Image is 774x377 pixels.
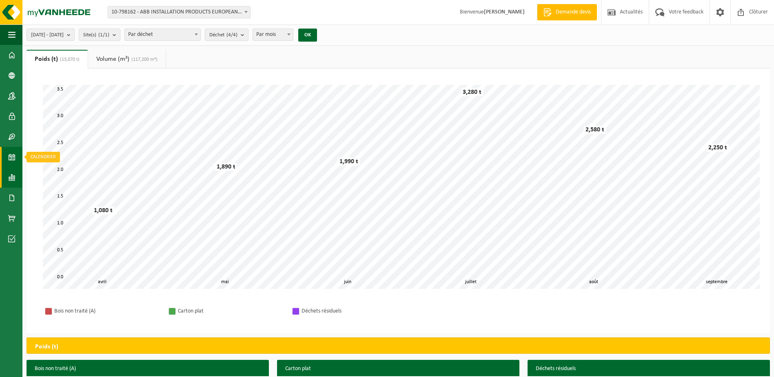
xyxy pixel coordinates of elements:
div: 1,080 t [92,206,115,215]
div: 1,890 t [215,163,237,171]
div: 1,990 t [337,157,360,166]
strong: [PERSON_NAME] [484,9,525,15]
button: [DATE] - [DATE] [27,29,75,41]
h2: Poids (t) [27,338,67,356]
span: 10-798162 - ABB INSTALLATION PRODUCTS EUROPEAN CENTRE SA - HOUDENG-GOEGNIES [108,6,251,18]
span: (13,070 t) [58,57,80,62]
span: Demande devis [554,8,593,16]
span: 10-798162 - ABB INSTALLATION PRODUCTS EUROPEAN CENTRE SA - HOUDENG-GOEGNIES [108,7,250,18]
a: Volume (m³) [88,50,166,69]
button: Déchet(4/4) [205,29,248,41]
div: 2,250 t [706,144,729,152]
a: Poids (t) [27,50,88,69]
span: Par mois [253,29,293,41]
span: Par mois [253,29,293,40]
div: 2,580 t [583,126,606,134]
count: (4/4) [226,32,237,38]
div: Bois non traité (A) [54,306,160,316]
span: Site(s) [83,29,109,41]
span: Par déchet [125,29,200,40]
div: Carton plat [178,306,284,316]
button: OK [298,29,317,42]
div: Déchets résiduels [302,306,408,316]
span: [DATE] - [DATE] [31,29,64,41]
div: 3,280 t [461,88,483,96]
span: (117,200 m³) [129,57,157,62]
span: Déchet [209,29,237,41]
button: Site(s)(1/1) [79,29,120,41]
count: (1/1) [98,32,109,38]
a: Demande devis [537,4,597,20]
span: Par déchet [124,29,201,41]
